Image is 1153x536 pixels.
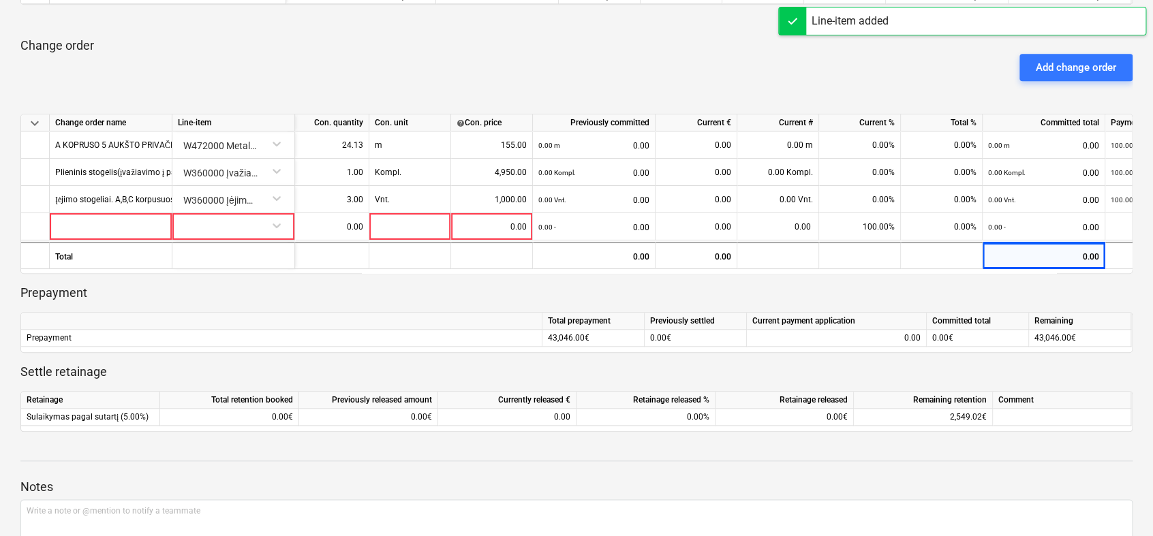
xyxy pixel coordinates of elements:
div: Total prepayment [542,313,645,330]
small: 0.00 Vnt. [988,196,1016,204]
div: 0.00 [988,213,1099,241]
div: Retainage [21,392,160,409]
small: 0.00 Kompl. [538,169,576,176]
p: Prepayment [20,285,1133,301]
div: Con. unit [369,114,451,131]
div: Sulaikymas pagal sutartį (5.00%) [21,409,160,426]
div: Remaining [1029,313,1131,330]
div: 0.00 [457,213,527,240]
div: Kompl. [369,159,451,186]
div: 155.00 [457,131,527,159]
div: 0.00 [661,159,731,186]
div: 0.00% [576,409,716,426]
div: Previously committed [533,114,656,131]
div: 0.00€ [716,409,854,426]
div: Committed total [983,114,1105,131]
div: 0.00% [901,159,983,186]
div: 0.00% [901,213,983,240]
div: 0.00€ [299,409,438,426]
div: Committed total [927,313,1029,330]
small: 0.00 m [538,142,560,149]
small: 100.00% [1111,169,1138,176]
div: 43,046.00€ [542,330,645,347]
div: Plieninis stogelis(įvažiavimo į parkingą konstrukcija). [55,159,249,185]
div: Comment [993,392,1131,409]
p: Change order [20,37,1133,54]
div: 0.00 [444,409,570,426]
div: 0.00€ [160,409,299,426]
div: 0.00% [901,186,983,213]
div: Con. price [457,114,527,131]
div: 0.00€ [645,330,747,347]
span: help [457,119,465,127]
small: 0.00 Vnt. [538,196,566,204]
div: Total retention booked [160,392,299,409]
div: 0.00 [661,131,731,159]
div: Currently released € [438,392,576,409]
div: 0.00 [661,186,731,213]
div: 1,000.00 [457,186,527,213]
div: 0.00% [901,131,983,159]
div: 0.00 [656,242,737,269]
small: 0.00 Kompl. [988,169,1026,176]
iframe: Chat Widget [1085,471,1153,536]
small: 0.00 m [988,142,1010,149]
div: Current % [819,114,901,131]
div: 0.00 [983,242,1105,269]
div: Total % [901,114,983,131]
div: 0.00 [538,213,649,241]
div: Vnt. [369,186,451,213]
div: 0.00 Vnt. [737,186,819,213]
div: Line-item [172,114,295,131]
p: Settle retainage [20,364,1133,380]
small: 100.00% [1111,196,1138,204]
div: 0.00 [661,213,731,240]
div: 0.00 [737,213,819,240]
div: 0.00 [988,186,1099,214]
div: Add change order [1036,59,1116,76]
div: 4,950.00 [457,159,527,186]
button: Add change order [1019,54,1133,81]
div: 1.00 [293,159,363,186]
div: 0.00 [533,242,656,269]
div: 0.00% [819,159,901,186]
small: 0.00 - [538,223,556,231]
div: Retainage released [716,392,854,409]
div: Current € [656,114,737,131]
div: 0.00 Kompl. [737,159,819,186]
div: Total [50,242,172,269]
div: 0.00 [752,330,921,347]
small: 100.00% [1111,142,1138,149]
div: 24.13 [293,131,363,159]
div: 0.00 m [737,131,819,159]
div: Remaining retention [854,392,993,409]
div: 0.00% [819,131,901,159]
div: 0.00 [988,159,1099,187]
div: 0.00 [538,131,649,159]
div: 0.00% [819,186,901,213]
div: Change order name [50,114,172,131]
span: keyboard_arrow_down [27,115,43,131]
div: 0.00 [988,131,1099,159]
div: 0.00 [538,186,649,214]
div: Line-item added [812,13,889,29]
div: Current # [737,114,819,131]
div: Previously settled [645,313,747,330]
div: 2,549.02€ [854,409,993,426]
div: Retainage released % [576,392,716,409]
div: Įėjimo stogeliai. A,B,C korpusuose. [55,186,181,212]
div: Con. quantity [288,114,369,131]
div: m [369,131,451,159]
div: 0.00€ [927,330,1029,347]
div: 100.00% [819,213,901,240]
div: 0.00 [538,159,649,187]
div: 0.00 [293,213,363,240]
div: Prepayment [21,330,542,347]
div: 43,046.00€ [1029,330,1131,347]
p: Notes [20,479,1133,495]
div: 3.00 [293,186,363,213]
div: Previously released amount [299,392,438,409]
small: 0.00 - [988,223,1006,231]
div: Current payment application [747,313,927,330]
